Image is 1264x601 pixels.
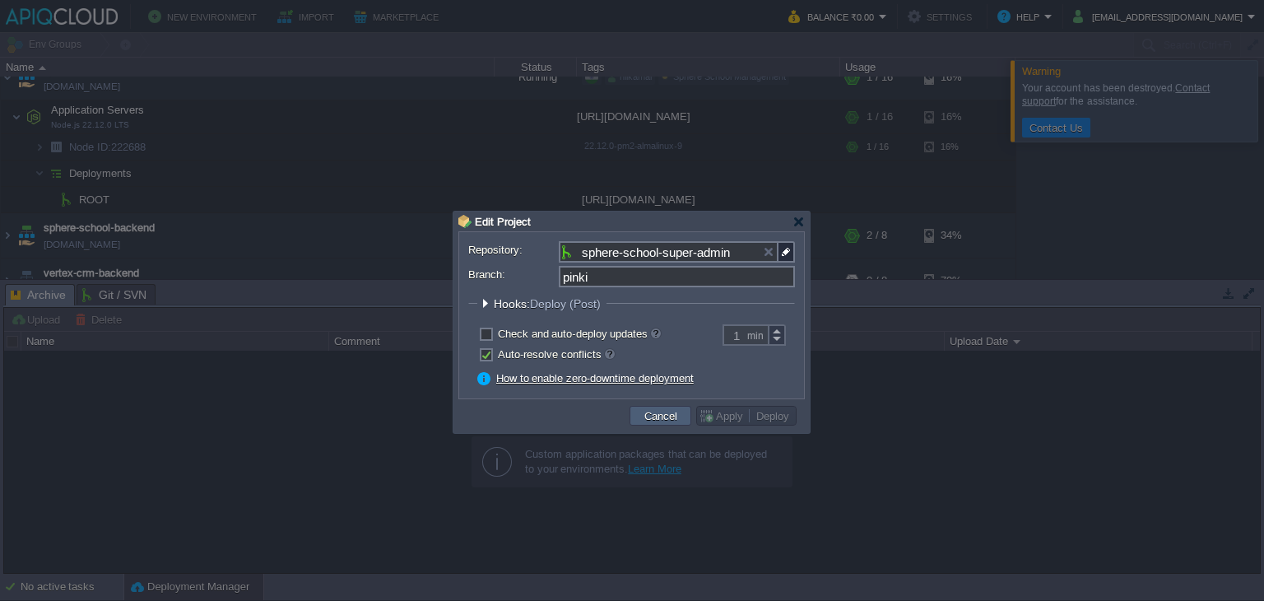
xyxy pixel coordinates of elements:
[639,408,682,423] button: Cancel
[494,297,605,310] span: Hooks:
[496,372,694,384] a: How to enable zero-downtime deployment
[498,348,615,361] label: Auto-resolve conflicts
[747,325,767,345] div: min
[751,408,794,423] button: Deploy
[530,297,601,310] span: Deploy (Post)
[468,241,557,259] label: Repository:
[468,266,557,283] label: Branch:
[498,328,661,340] label: Check and auto-deploy updates
[699,408,748,423] button: Apply
[475,216,531,228] span: Edit Project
